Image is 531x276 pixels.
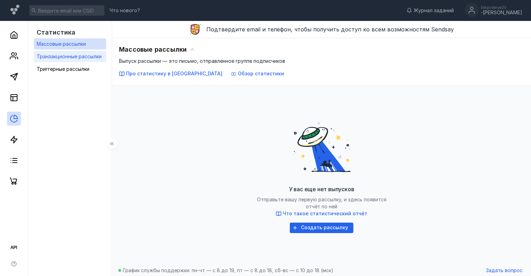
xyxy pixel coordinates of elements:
[481,10,522,16] div: -[PERSON_NAME]
[206,26,454,33] span: Подтвердите email и телефон, чтобы получить доступ ко всем возможностям Sendsay
[119,58,285,64] span: Выпуск рассылки — это письмо, отправленное группе подписчиков
[289,186,354,193] span: У вас еще нет выпусков
[119,70,222,77] button: Про статистику в [GEOGRAPHIC_DATA]
[238,70,284,76] span: Обзор статистики
[34,64,106,75] a: Триггерные рассылки
[123,267,333,273] span: График службы поддержки: пн-чт — с 8 до 19, пт — с 8 до 18, сб-вс — с 10 до 18 (мск)
[37,29,75,36] span: Статистика
[37,66,89,72] span: Триггерные рассылки
[301,225,348,231] span: Создать рассылку
[403,7,457,14] a: Журнал заданий
[34,38,106,50] a: Массовые рассылки
[126,70,222,76] span: Про статистику в [GEOGRAPHIC_DATA]
[414,7,454,14] span: Журнал заданий
[34,51,106,62] a: Транзакционные рассылки
[486,268,523,274] span: Задать вопрос
[29,5,104,16] input: Введите email или CSID
[110,8,140,13] span: Что нового?
[231,70,284,77] button: Обзор статистики
[482,265,526,276] button: Задать вопрос
[481,5,522,9] div: blagodarya25
[276,210,367,217] button: Что такое статистический отчёт
[37,41,86,47] span: Массовые рассылки
[37,53,102,59] span: Транзакционные рассылки
[106,8,143,13] a: Что нового?
[252,196,391,217] span: Отправьте вашу первую рассылку, и здесь появится отчёт по ней
[119,46,187,53] span: Массовые рассылки
[283,210,367,216] span: Что такое статистический отчёт
[290,223,353,233] button: Создать рассылку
